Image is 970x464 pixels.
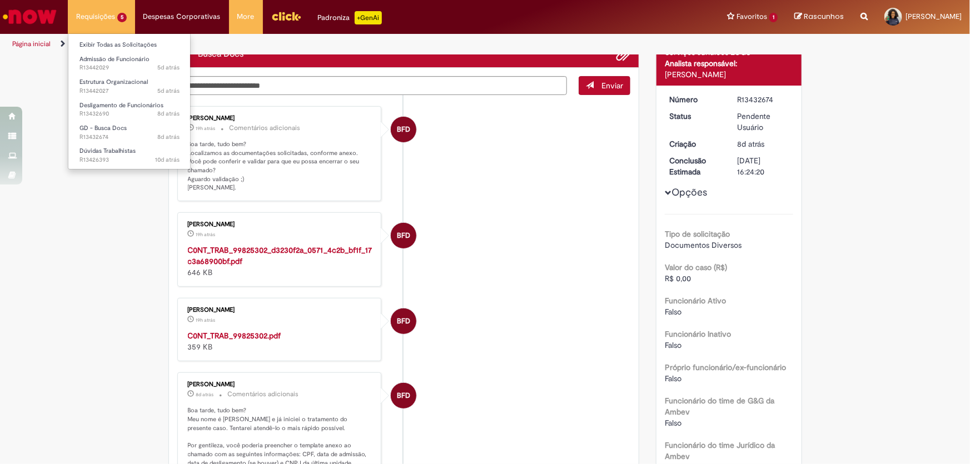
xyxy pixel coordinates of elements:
button: Enviar [579,76,630,95]
ul: Requisições [68,33,191,169]
span: Desligamento de Funcionários [79,101,163,109]
span: 8d atrás [196,391,214,398]
b: Funcionário Ativo [665,296,726,306]
span: BFD [397,308,410,335]
small: Comentários adicionais [228,390,299,399]
span: Estrutura Organizacional [79,78,148,86]
time: 18/08/2025 18:44:01 [155,156,180,164]
div: R13432674 [738,94,789,105]
span: Falso [665,307,682,317]
div: 646 KB [188,245,373,278]
dt: Número [661,94,729,105]
div: Analista responsável: [665,58,793,69]
span: 5d atrás [157,63,180,72]
button: Adicionar anexos [616,47,630,62]
span: [PERSON_NAME] [906,12,962,21]
span: 8d atrás [157,133,180,141]
dt: Conclusão Estimada [661,155,729,177]
time: 20/08/2025 16:24:21 [196,391,214,398]
time: 20/08/2025 14:24:16 [738,139,765,149]
p: Boa tarde, tudo bem? Localizamos as documentações solicitadas, conforme anexo. Você pode conferir... [188,140,373,192]
span: Falso [665,418,682,428]
span: 19h atrás [196,231,216,238]
span: 19h atrás [196,317,216,323]
span: 8d atrás [738,139,765,149]
span: 1 [769,13,778,22]
span: BFD [397,116,410,143]
div: Beatriz Florio De Jesus [391,383,416,408]
img: click_logo_yellow_360x200.png [271,8,301,24]
span: Documentos Diversos [665,240,742,250]
span: 5d atrás [157,87,180,95]
div: Padroniza [318,11,382,24]
time: 23/08/2025 14:15:48 [157,87,180,95]
b: Tipo de solicitação [665,229,730,239]
a: Rascunhos [794,12,844,22]
a: C0NT_TRAB_99825302.pdf [188,331,281,341]
div: [PERSON_NAME] [188,221,373,228]
a: Exibir Todas as Solicitações [68,39,191,51]
span: 19h atrás [196,125,216,132]
span: BFD [397,382,410,409]
h2: GD - Busca Docs Histórico de tíquete [177,49,244,59]
div: 359 KB [188,330,373,352]
span: Requisições [76,11,115,22]
div: [PERSON_NAME] [188,381,373,388]
time: 27/08/2025 13:35:33 [196,317,216,323]
dt: Criação [661,138,729,149]
div: [PERSON_NAME] [188,307,373,313]
span: Despesas Corporativas [143,11,221,22]
span: 8d atrás [157,109,180,118]
b: Funcionário do time de G&G da Ambev [665,396,774,417]
a: Aberto R13432690 : Desligamento de Funcionários [68,99,191,120]
time: 27/08/2025 13:36:11 [196,125,216,132]
a: Página inicial [12,39,51,48]
a: Aberto R13442027 : Estrutura Organizacional [68,76,191,97]
span: Falso [665,340,682,350]
time: 20/08/2025 14:24:18 [157,133,180,141]
span: R$ 0,00 [665,273,691,283]
span: Falso [665,373,682,383]
span: R13432674 [79,133,180,142]
span: 10d atrás [155,156,180,164]
div: [PERSON_NAME] [188,115,373,122]
span: R13426393 [79,156,180,164]
b: Valor do caso (R$) [665,262,727,272]
small: Comentários adicionais [230,123,301,133]
img: ServiceNow [1,6,58,28]
span: R13442029 [79,63,180,72]
time: 23/08/2025 14:17:41 [157,63,180,72]
span: Favoritos [737,11,767,22]
a: Aberto R13426393 : Dúvidas Trabalhistas [68,145,191,166]
textarea: Digite sua mensagem aqui... [177,76,568,95]
span: R13442027 [79,87,180,96]
span: BFD [397,222,410,249]
div: Pendente Usuário [738,111,789,133]
p: +GenAi [355,11,382,24]
span: GD - Busca Docs [79,124,127,132]
a: C0NT_TRAB_99825302_d3230f2a_0571_4c2b_bf1f_17c3a68900bf.pdf [188,245,372,266]
b: Próprio funcionário/ex-funcionário [665,362,786,372]
b: Funcionário do time Jurídico da Ambev [665,440,775,461]
span: More [237,11,255,22]
dt: Status [661,111,729,122]
ul: Trilhas de página [8,34,638,54]
span: Enviar [601,81,623,91]
span: Dúvidas Trabalhistas [79,147,136,155]
span: Admissão de Funcionário [79,55,150,63]
div: Beatriz Florio De Jesus [391,117,416,142]
div: Beatriz Florio De Jesus [391,308,416,334]
div: [PERSON_NAME] [665,69,793,80]
b: Funcionário Inativo [665,329,731,339]
a: Aberto R13442029 : Admissão de Funcionário [68,53,191,74]
div: 20/08/2025 14:24:16 [738,138,789,149]
span: Rascunhos [804,11,844,22]
span: 5 [117,13,127,22]
div: [DATE] 16:24:20 [738,155,789,177]
div: Beatriz Florio De Jesus [391,223,416,248]
span: R13432690 [79,109,180,118]
a: Aberto R13432674 : GD - Busca Docs [68,122,191,143]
